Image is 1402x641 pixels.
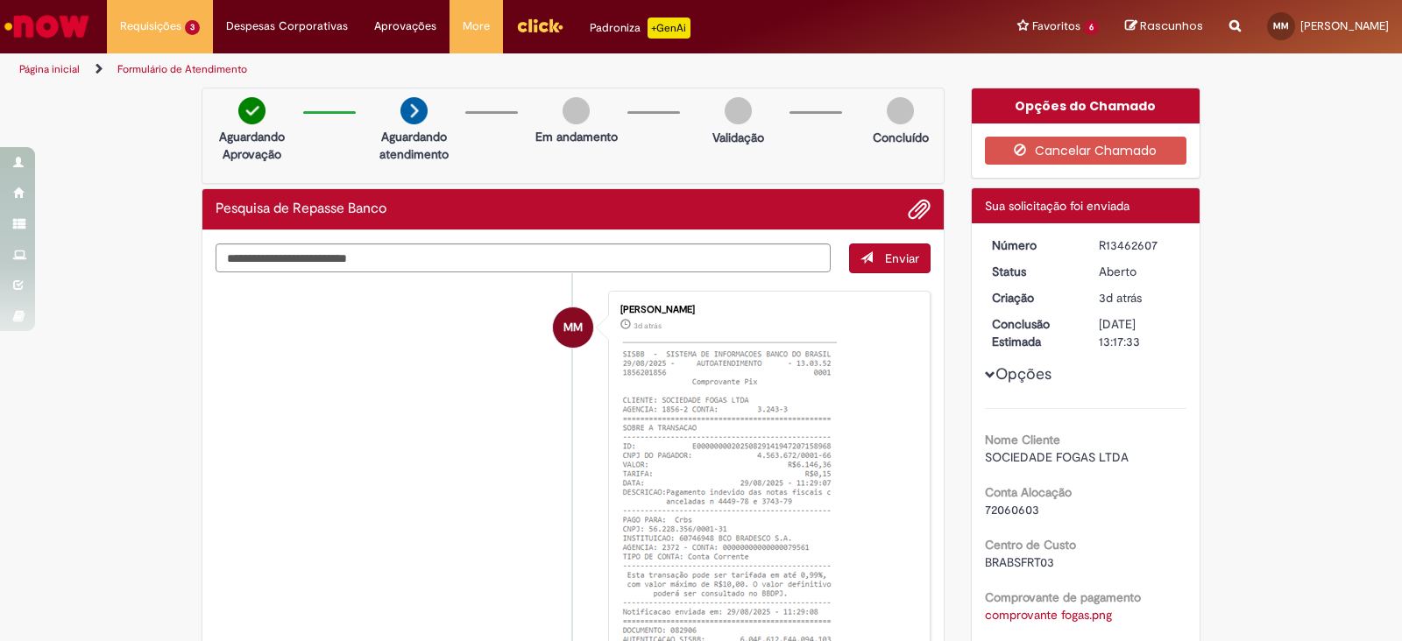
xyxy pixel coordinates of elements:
[873,129,929,146] p: Concluído
[985,484,1072,500] b: Conta Alocação
[712,129,764,146] p: Validação
[985,537,1076,553] b: Centro de Custo
[1125,18,1203,35] a: Rascunhos
[985,432,1060,447] b: Nome Cliente
[985,502,1039,518] span: 72060603
[1099,315,1180,350] div: [DATE] 13:17:33
[117,62,247,76] a: Formulário de Atendimento
[13,53,922,86] ul: Trilhas de página
[120,18,181,35] span: Requisições
[400,97,428,124] img: arrow-next.png
[887,97,914,124] img: img-circle-grey.png
[985,554,1054,570] span: BRABSFRT03
[535,128,618,145] p: Em andamento
[849,243,931,273] button: Enviar
[985,198,1129,214] span: Sua solicitação foi enviada
[648,18,690,39] p: +GenAi
[1099,290,1142,306] span: 3d atrás
[1099,290,1142,306] time: 29/08/2025 14:17:31
[985,607,1112,623] a: Download de comprovante fogas.png
[725,97,752,124] img: img-circle-grey.png
[908,198,931,221] button: Adicionar anexos
[2,9,92,44] img: ServiceNow
[972,88,1200,123] div: Opções do Chamado
[634,320,662,331] span: 3d atrás
[620,305,912,315] div: [PERSON_NAME]
[979,236,1087,254] dt: Número
[19,62,80,76] a: Página inicial
[885,250,919,266] span: Enviar
[516,12,563,39] img: click_logo_yellow_360x200.png
[1099,263,1180,280] div: Aberto
[1032,18,1080,35] span: Favoritos
[216,201,386,217] h2: Pesquisa de Repasse Banco Histórico de tíquete
[985,449,1129,465] span: SOCIEDADE FOGAS LTDA
[463,18,490,35] span: More
[563,97,590,124] img: img-circle-grey.png
[590,18,690,39] div: Padroniza
[1084,20,1099,35] span: 6
[1099,236,1180,254] div: R13462607
[238,97,266,124] img: check-circle-green.png
[979,289,1087,306] dt: Criação
[634,320,662,331] time: 29/08/2025 14:16:17
[185,20,200,35] span: 3
[216,243,831,273] textarea: Digite sua mensagem aqui...
[985,589,1141,605] b: Comprovante de pagamento
[563,306,583,349] span: MM
[226,18,348,35] span: Despesas Corporativas
[985,137,1187,165] button: Cancelar Chamado
[209,128,294,163] p: Aguardando Aprovação
[372,128,457,163] p: Aguardando atendimento
[979,315,1087,350] dt: Conclusão Estimada
[1273,20,1289,32] span: MM
[1099,289,1180,306] div: 29/08/2025 14:17:31
[1300,18,1389,33] span: [PERSON_NAME]
[1140,18,1203,34] span: Rascunhos
[374,18,436,35] span: Aprovações
[979,263,1087,280] dt: Status
[553,307,593,348] div: Mirian Nogueira Matheus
